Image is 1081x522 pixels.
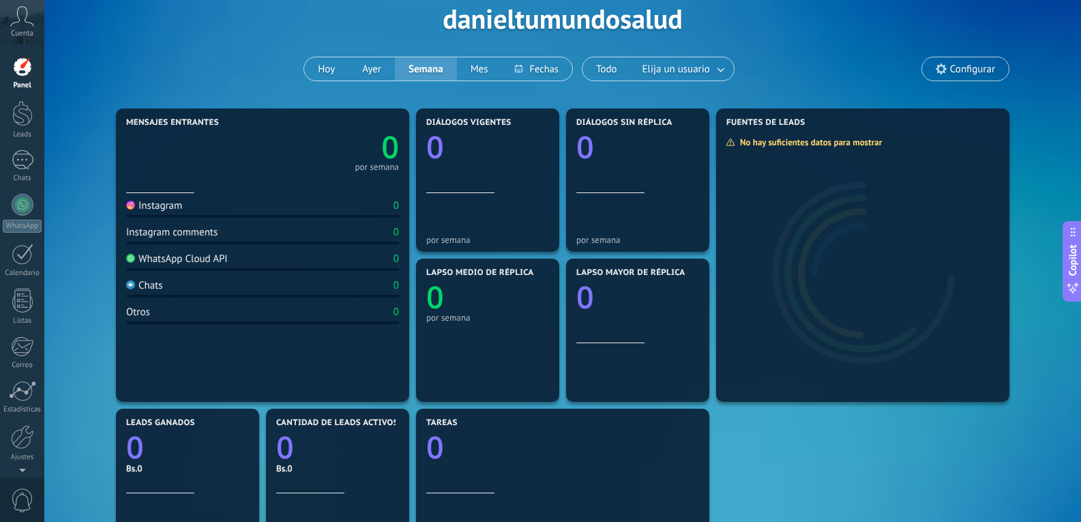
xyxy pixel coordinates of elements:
div: Instagram [126,199,182,212]
span: Lapso mayor de réplica [576,268,685,278]
text: 0 [576,276,594,318]
div: 0 [394,199,399,212]
span: Tareas [426,418,458,428]
div: por semana [355,164,399,171]
div: Chats [126,279,163,292]
button: Ayer [349,57,395,81]
button: Todo [582,57,631,81]
div: Listas [3,317,42,325]
img: Instagram [126,201,135,209]
div: WhatsApp [3,220,42,233]
text: 0 [126,426,144,468]
span: Configurar [950,63,995,75]
button: Mes [457,57,502,81]
div: Otros [126,306,150,319]
text: 0 [426,426,444,468]
div: Chats [3,174,42,183]
span: Elija un usuario [640,60,713,78]
div: Estadísticas [3,405,42,414]
a: 0 [263,126,399,168]
a: 0 [126,426,249,468]
div: 0 [394,252,399,265]
div: 0 [394,279,399,292]
button: Semana [395,57,457,81]
text: 0 [576,126,594,168]
div: 0 [394,226,399,239]
div: Bs.0 [126,463,249,474]
span: Leads ganados [126,418,195,428]
span: Fuentes de leads [726,118,805,128]
text: 0 [426,126,444,168]
button: Fechas [501,57,572,81]
a: 0 [426,426,699,468]
img: WhatsApp Cloud API [126,254,135,263]
text: 0 [276,426,294,468]
button: Elija un usuario [631,57,734,81]
span: Diálogos vigentes [426,118,512,128]
span: Cuenta [11,29,33,38]
div: Panel [3,81,42,90]
div: por semana [426,235,549,245]
div: por semana [576,235,699,245]
div: Instagram comments [126,226,218,239]
span: Cantidad de leads activos [276,418,398,428]
button: Hoy [304,57,349,81]
div: 0 [394,306,399,319]
text: 0 [381,126,399,168]
span: Diálogos sin réplica [576,118,672,128]
div: Ajustes [3,453,42,462]
div: Calendario [3,269,42,278]
div: por semana [426,313,549,323]
text: 0 [426,276,444,318]
span: Copilot [1066,244,1080,276]
div: Leads [3,130,42,139]
a: 0 [276,426,399,468]
span: Mensajes entrantes [126,118,219,128]
span: Lapso medio de réplica [426,268,534,278]
div: No hay suficientes datos para mostrar [726,136,891,148]
div: WhatsApp Cloud API [126,252,228,265]
div: Correo [3,361,42,370]
img: Chats [126,280,135,289]
div: Bs.0 [276,463,399,474]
